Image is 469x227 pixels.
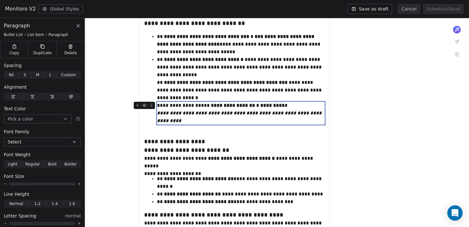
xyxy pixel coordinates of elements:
[64,161,77,167] span: Bolder
[4,84,27,90] span: Alignment
[34,201,41,207] span: 1.2
[8,139,21,145] span: Select
[25,161,40,167] span: Regular
[33,50,51,55] span: Duplicate
[4,151,31,158] span: Font Weight
[5,5,36,13] span: Monitoro V2
[48,161,56,167] span: Bold
[4,62,22,69] span: Spacing
[27,32,44,37] span: List Item
[4,128,29,135] span: Font Family
[4,22,30,30] span: Paragraph
[4,191,29,197] span: Line Height
[48,32,68,37] span: Paragraph
[4,173,24,179] span: Font Size
[4,32,23,37] span: Bullet List
[69,201,75,207] span: 1.6
[347,4,392,14] button: Save as draft
[9,50,19,55] span: Copy
[8,161,17,167] span: Light
[24,72,26,78] span: S
[64,50,77,55] span: Delete
[398,4,420,14] button: Cancel
[49,72,51,78] span: L
[52,201,58,207] span: 1.4
[423,4,464,14] button: Schedule/Send
[38,4,83,13] button: Global Styles
[447,205,463,221] div: Open Intercom Messenger
[4,213,36,219] span: Letter Spacing
[36,72,39,78] span: M
[61,72,76,78] span: Custom
[65,213,81,219] span: normal
[9,72,14,78] span: Nil
[4,114,72,123] button: Pick a color
[4,106,26,112] span: Text Color
[9,201,23,207] span: Normal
